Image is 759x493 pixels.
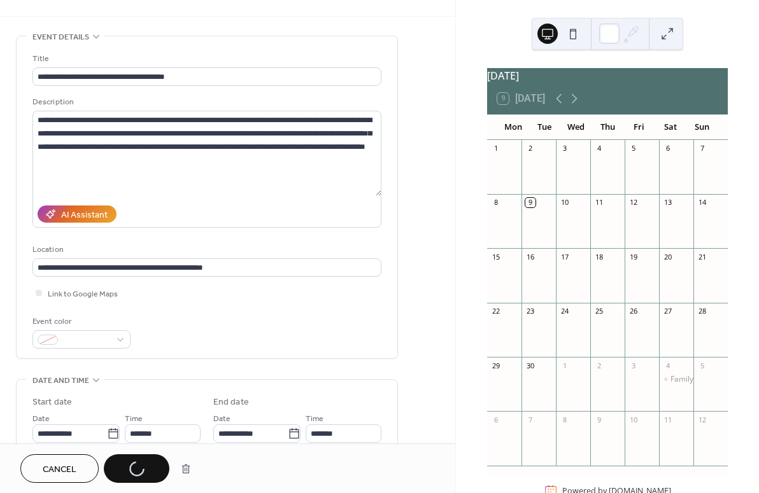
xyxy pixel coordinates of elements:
[61,209,108,222] div: AI Assistant
[32,95,379,109] div: Description
[594,307,604,316] div: 25
[628,198,638,207] div: 12
[560,307,569,316] div: 24
[525,307,535,316] div: 23
[560,252,569,261] div: 17
[663,252,672,261] div: 20
[663,144,672,153] div: 6
[628,307,638,316] div: 26
[697,415,707,424] div: 12
[560,198,569,207] div: 10
[306,412,323,426] span: Time
[686,115,718,140] div: Sun
[32,374,89,387] span: Date and time
[663,198,672,207] div: 13
[213,396,249,409] div: End date
[525,252,535,261] div: 16
[525,361,535,370] div: 30
[491,307,500,316] div: 22
[43,463,76,476] span: Cancel
[32,315,128,328] div: Event color
[659,374,693,385] div: Family Pet Clinic's 3rd Annual Fall Fest
[623,115,655,140] div: Fri
[663,361,672,370] div: 4
[663,307,672,316] div: 27
[491,252,500,261] div: 15
[560,115,592,140] div: Wed
[491,415,500,424] div: 6
[497,115,528,140] div: Mon
[491,361,500,370] div: 29
[697,198,707,207] div: 14
[529,115,560,140] div: Tue
[628,144,638,153] div: 5
[32,52,379,66] div: Title
[628,361,638,370] div: 3
[663,415,672,424] div: 11
[594,361,604,370] div: 2
[32,243,379,256] div: Location
[560,361,569,370] div: 1
[594,415,604,424] div: 9
[628,415,638,424] div: 10
[32,396,72,409] div: Start date
[213,412,231,426] span: Date
[32,31,89,44] span: Event details
[655,115,686,140] div: Sat
[525,144,535,153] div: 2
[38,205,117,223] button: AI Assistant
[594,252,604,261] div: 18
[592,115,623,140] div: Thu
[560,415,569,424] div: 8
[487,68,728,83] div: [DATE]
[525,198,535,207] div: 9
[628,252,638,261] div: 19
[125,412,143,426] span: Time
[525,415,535,424] div: 7
[20,454,99,483] button: Cancel
[491,198,500,207] div: 8
[697,144,707,153] div: 7
[697,307,707,316] div: 28
[48,288,118,301] span: Link to Google Maps
[560,144,569,153] div: 3
[32,412,50,426] span: Date
[697,252,707,261] div: 21
[697,361,707,370] div: 5
[594,198,604,207] div: 11
[594,144,604,153] div: 4
[491,144,500,153] div: 1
